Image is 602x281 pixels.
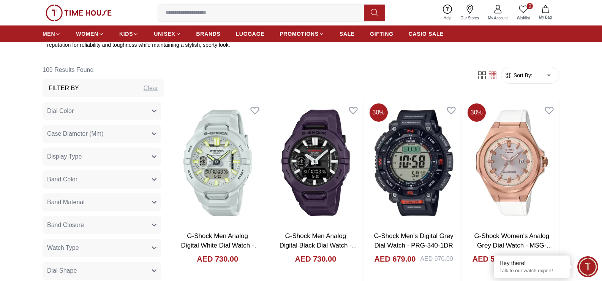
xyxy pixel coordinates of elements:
h4: AED 730.00 [295,254,336,264]
div: AED 855.00 [518,254,551,264]
span: WOMEN [76,30,98,38]
h6: 109 Results Found [43,61,164,79]
button: My Bag [534,4,556,22]
a: UNISEX [154,27,181,41]
span: MEN [43,30,55,38]
span: SALE [340,30,355,38]
button: Display Type [43,148,161,166]
span: Display Type [47,152,82,161]
button: Watch Type [43,239,161,257]
span: Wishlist [514,15,533,21]
a: KIDS [119,27,139,41]
span: My Account [485,15,511,21]
h4: AED 679.00 [374,254,416,264]
a: CASIO SALE [409,27,444,41]
a: PROMOTIONS [280,27,324,41]
a: 0Wishlist [512,3,534,22]
div: Chat Widget [577,256,598,277]
button: Dial Color [43,102,161,120]
a: Our Stores [456,3,483,22]
a: WOMEN [76,27,104,41]
button: Band Closure [43,216,161,234]
span: UNISEX [154,30,175,38]
span: Band Color [47,175,77,184]
span: My Bag [536,14,555,20]
button: Band Color [43,170,161,189]
p: Talk to our watch expert! [499,268,564,274]
span: Dial Color [47,106,74,116]
span: LUGGAGE [236,30,265,38]
h3: Filter By [49,84,79,93]
a: GIFTING [370,27,393,41]
h4: AED 730.00 [197,254,238,264]
img: ... [46,5,112,21]
a: G-Shock Men's Digital Grey Dial Watch - PRG-340-1DR [374,232,453,249]
a: BRANDS [196,27,221,41]
span: Watch Type [47,243,79,252]
img: G-Shock Men's Digital Grey Dial Watch - PRG-340-1DR [367,100,461,225]
div: Hey there! [499,259,564,267]
span: CASIO SALE [409,30,444,38]
span: 0 [527,3,533,9]
button: Dial Shape [43,262,161,280]
span: Help [441,15,455,21]
a: G-Shock Men Analog Digital Black Dial Watch - GBA-950-2ADR [280,232,358,259]
span: BRANDS [196,30,221,38]
span: Case Diameter (Mm) [47,129,103,138]
button: Band Material [43,193,161,211]
span: GIFTING [370,30,393,38]
a: SALE [340,27,355,41]
span: Sort By: [512,71,532,79]
img: G-Shock Women's Analog Grey Dial Watch - MSG-S500G-7A2DR [465,100,559,225]
button: Case Diameter (Mm) [43,125,161,143]
span: Dial Shape [47,266,77,275]
a: G-Shock Women's Analog Grey Dial Watch - MSG-S500G-7A2DR [474,232,553,259]
img: G-Shock Men Analog Digital White Dial Watch - GBA-950-7ADR [170,100,265,225]
div: Clear [144,84,158,93]
button: Sort By: [504,71,532,79]
a: LUGGAGE [236,27,265,41]
h4: AED 599.00 [472,254,514,264]
span: 30 % [370,103,388,122]
span: Band Closure [47,221,84,230]
span: PROMOTIONS [280,30,319,38]
a: MEN [43,27,61,41]
a: G-Shock Men Analog Digital White Dial Watch - GBA-950-7ADR [181,232,261,259]
div: AED 970.00 [420,254,453,264]
span: 30 % [468,103,486,122]
a: Help [439,3,456,22]
span: Our Stores [458,15,482,21]
img: G-Shock Men Analog Digital Black Dial Watch - GBA-950-2ADR [268,100,363,225]
span: Band Material [47,198,85,207]
span: KIDS [119,30,133,38]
